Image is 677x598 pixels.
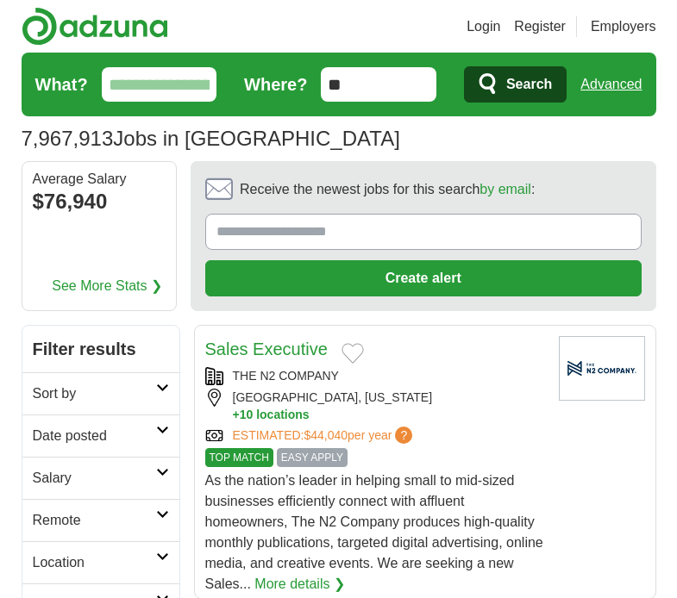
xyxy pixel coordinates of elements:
h2: Date posted [33,426,156,446]
button: Add to favorite jobs [342,343,364,364]
span: 7,967,913 [22,123,114,154]
h2: Location [33,552,156,573]
div: [GEOGRAPHIC_DATA], [US_STATE] [205,389,545,423]
h2: Sort by [33,383,156,404]
a: Sort by [22,372,179,414]
a: by email [480,182,531,196]
label: Where? [244,72,307,97]
a: See More Stats ❯ [52,276,162,296]
img: Adzuna logo [22,7,168,46]
button: Create alert [205,260,642,296]
a: Salary [22,457,179,499]
h2: Salary [33,468,156,489]
a: Sales Executive [205,339,328,358]
button: +10 locations [233,407,545,423]
a: Advanced [580,67,642,102]
span: + [233,407,240,423]
button: Search [464,66,567,103]
a: Date posted [22,414,179,457]
span: Search [506,67,552,102]
span: TOP MATCH [205,448,273,467]
a: Register [514,16,566,37]
div: $76,940 [33,186,166,217]
a: ESTIMATED:$44,040per year? [233,427,417,445]
span: ? [395,427,412,444]
img: Company logo [559,336,645,401]
span: EASY APPLY [277,448,348,467]
span: $44,040 [304,428,348,442]
span: Receive the newest jobs for this search : [240,179,535,200]
div: THE N2 COMPANY [205,367,545,385]
span: As the nation’s leader in helping small to mid-sized businesses efficiently connect with affluent... [205,473,543,591]
label: What? [35,72,88,97]
h2: Filter results [22,326,179,372]
a: Login [467,16,500,37]
a: Employers [591,16,656,37]
h2: Remote [33,510,156,531]
a: Location [22,541,179,583]
div: Average Salary [33,172,166,186]
a: More details ❯ [254,574,345,595]
a: Remote [22,499,179,541]
h1: Jobs in [GEOGRAPHIC_DATA] [22,127,400,150]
